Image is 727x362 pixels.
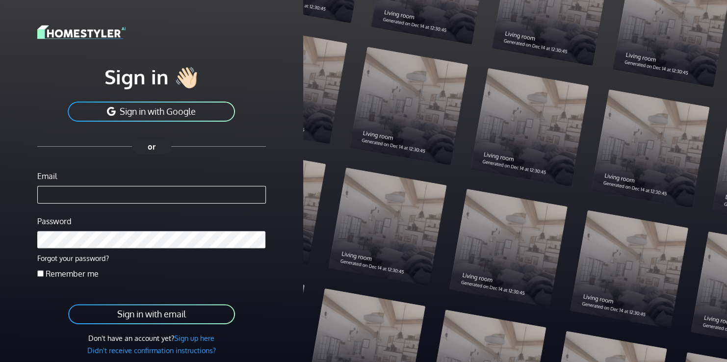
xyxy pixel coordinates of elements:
[37,254,109,262] a: Forgot your password?
[67,101,236,123] button: Sign in with Google
[37,215,71,227] label: Password
[37,333,266,344] div: Don't have an account yet?
[37,24,126,41] img: logo-3de290ba35641baa71223ecac5eacb59cb85b4c7fdf211dc9aaecaaee71ea2f8.svg
[37,64,266,89] h1: Sign in 👋🏻
[46,268,99,280] label: Remember me
[67,303,236,325] button: Sign in with email
[174,334,214,342] a: Sign up here
[87,346,216,355] a: Didn't receive confirmation instructions?
[37,170,57,182] label: Email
